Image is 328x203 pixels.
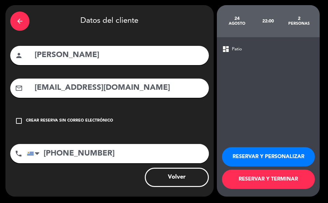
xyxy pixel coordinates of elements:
span: Patio [232,46,242,53]
button: RESERVAR Y TERMINAR [222,170,315,189]
i: person [15,52,23,59]
div: 2 [283,16,315,21]
i: check_box_outline_blank [15,117,23,125]
button: RESERVAR Y PERSONALIZAR [222,147,315,166]
div: Datos del cliente [10,10,209,32]
input: Email del cliente [34,81,204,95]
i: phone [15,150,22,157]
i: mail_outline [15,84,23,92]
div: Crear reserva sin correo electrónico [26,118,113,124]
input: Número de teléfono... [27,144,209,163]
button: Volver [145,168,209,187]
div: Uruguay: +598 [27,144,42,163]
div: 24 [222,16,253,21]
span: dashboard [222,45,230,53]
div: 22:00 [252,10,283,32]
input: Nombre del cliente [34,49,204,62]
div: personas [283,21,315,26]
div: agosto [222,21,253,26]
i: arrow_back [16,17,24,25]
